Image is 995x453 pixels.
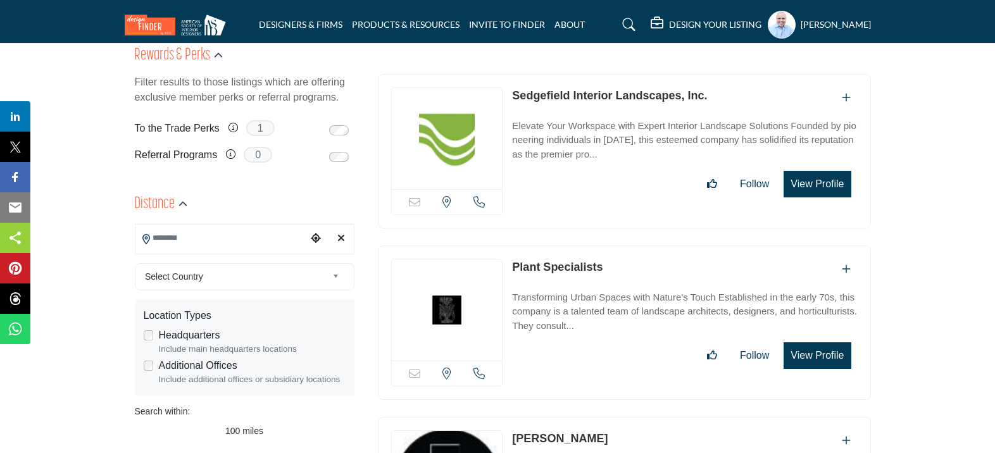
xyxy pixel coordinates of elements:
[669,19,761,30] h5: DESIGN YOUR LISTING
[512,89,707,102] a: Sedgefield Interior Landscapes, Inc.
[512,111,857,162] a: Elevate Your Workspace with Expert Interior Landscape Solutions Founded by pioneering individuals...
[699,343,725,368] button: Like listing
[512,432,608,445] a: [PERSON_NAME]
[135,405,354,418] div: Search within:
[332,225,351,252] div: Clear search location
[512,87,707,104] p: Sedgefield Interior Landscapes, Inc.
[732,171,777,197] button: Follow
[768,11,796,39] button: Show hide supplier dropdown
[246,120,275,136] span: 1
[145,269,327,284] span: Select Country
[329,125,349,135] input: Switch to To the Trade Perks
[135,117,220,139] label: To the Trade Perks
[159,328,220,343] label: Headquarters
[842,92,851,103] a: Add To List
[144,308,346,323] div: Location Types
[801,18,871,31] h5: [PERSON_NAME]
[135,75,354,105] p: Filter results to those listings which are offering exclusive member perks or referral programs.
[512,430,608,447] p: Fredric Alexander
[469,19,545,30] a: INVITE TO FINDER
[732,343,777,368] button: Follow
[512,261,603,273] a: Plant Specialists
[352,19,460,30] a: PRODUCTS & RESOURCES
[512,290,857,333] p: Transforming Urban Spaces with Nature's Touch Established in the early 70s, this company is a tal...
[512,283,857,333] a: Transforming Urban Spaces with Nature's Touch Established in the early 70s, this company is a tal...
[159,373,346,386] div: Include additional offices or subsidiary locations
[554,19,585,30] a: ABOUT
[159,358,237,373] label: Additional Offices
[699,171,725,197] button: Like listing
[259,19,342,30] a: DESIGNERS & FIRMS
[610,15,644,35] a: Search
[512,259,603,276] p: Plant Specialists
[135,44,211,67] h2: Rewards & Perks
[135,225,306,250] input: Search Location
[159,343,346,356] div: Include main headquarters locations
[784,342,851,369] button: View Profile
[512,119,857,162] p: Elevate Your Workspace with Expert Interior Landscape Solutions Founded by pioneering individuals...
[842,264,851,275] a: Add To List
[392,88,503,189] img: Sedgefield Interior Landscapes, Inc.
[135,193,175,216] h2: Distance
[842,435,851,446] a: Add To List
[329,152,349,162] input: Switch to Referral Programs
[306,225,325,252] div: Choose your current location
[225,426,263,436] span: 100 miles
[784,171,851,197] button: View Profile
[244,147,272,163] span: 0
[392,259,503,361] img: Plant Specialists
[135,144,218,166] label: Referral Programs
[125,15,232,35] img: Site Logo
[651,17,761,32] div: DESIGN YOUR LISTING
